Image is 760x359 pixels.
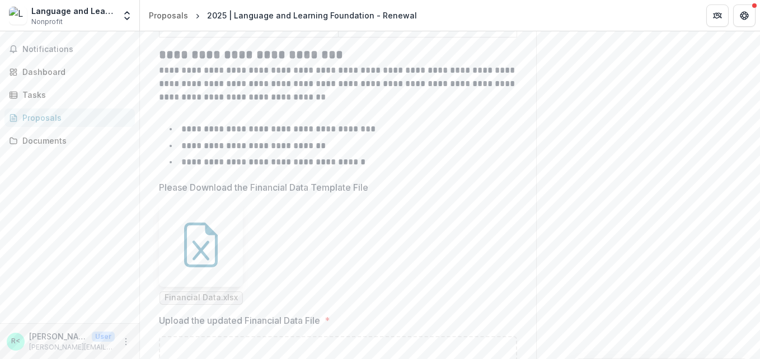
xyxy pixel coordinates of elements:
[733,4,756,27] button: Get Help
[4,40,135,58] button: Notifications
[9,7,27,25] img: Language and Learning Foundation
[29,330,87,342] p: [PERSON_NAME] <[PERSON_NAME][EMAIL_ADDRESS][PERSON_NAME][DOMAIN_NAME]>
[22,45,130,54] span: Notifications
[144,7,193,23] a: Proposals
[706,4,729,27] button: Partners
[4,63,135,81] a: Dashboard
[159,203,243,305] div: Financial Data.xlsx
[22,66,126,78] div: Dashboard
[149,10,188,21] div: Proposals
[119,335,133,348] button: More
[159,314,320,327] p: Upload the updated Financial Data File
[11,338,20,345] div: Rupinder Chahal <rupinder.chahal@languageandlearningfoundation.org>
[119,4,135,27] button: Open entity switcher
[159,181,368,194] p: Please Download the Financial Data Template File
[92,332,115,342] p: User
[4,108,135,127] a: Proposals
[31,5,115,17] div: Language and Learning Foundation
[207,10,417,21] div: 2025 | Language and Learning Foundation - Renewal
[144,7,421,23] nav: breadcrumb
[22,89,126,101] div: Tasks
[4,131,135,150] a: Documents
[165,293,238,303] span: Financial Data.xlsx
[29,342,115,352] p: [PERSON_NAME][EMAIL_ADDRESS][PERSON_NAME][DOMAIN_NAME]
[22,135,126,147] div: Documents
[31,17,63,27] span: Nonprofit
[22,112,126,124] div: Proposals
[4,86,135,104] a: Tasks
